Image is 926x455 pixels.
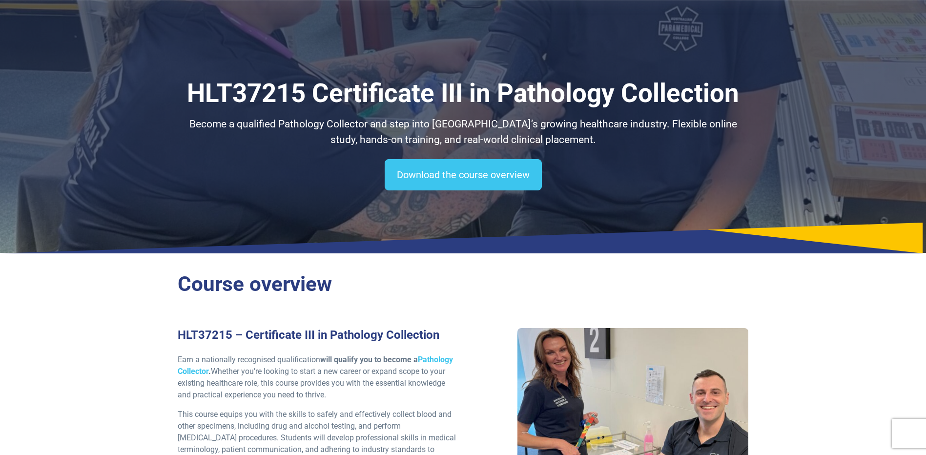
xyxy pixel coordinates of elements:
[178,328,457,342] h3: HLT37215 – Certificate III in Pathology Collection
[178,78,749,109] h1: HLT37215 Certificate III in Pathology Collection
[178,354,457,401] p: Earn a nationally recognised qualification Whether you’re looking to start a new career or expand...
[385,159,542,190] a: Download the course overview
[178,355,453,376] strong: will qualify you to become a .
[178,117,749,147] p: Become a qualified Pathology Collector and step into [GEOGRAPHIC_DATA]’s growing healthcare indus...
[178,272,749,297] h2: Course overview
[178,355,453,376] a: Pathology Collector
